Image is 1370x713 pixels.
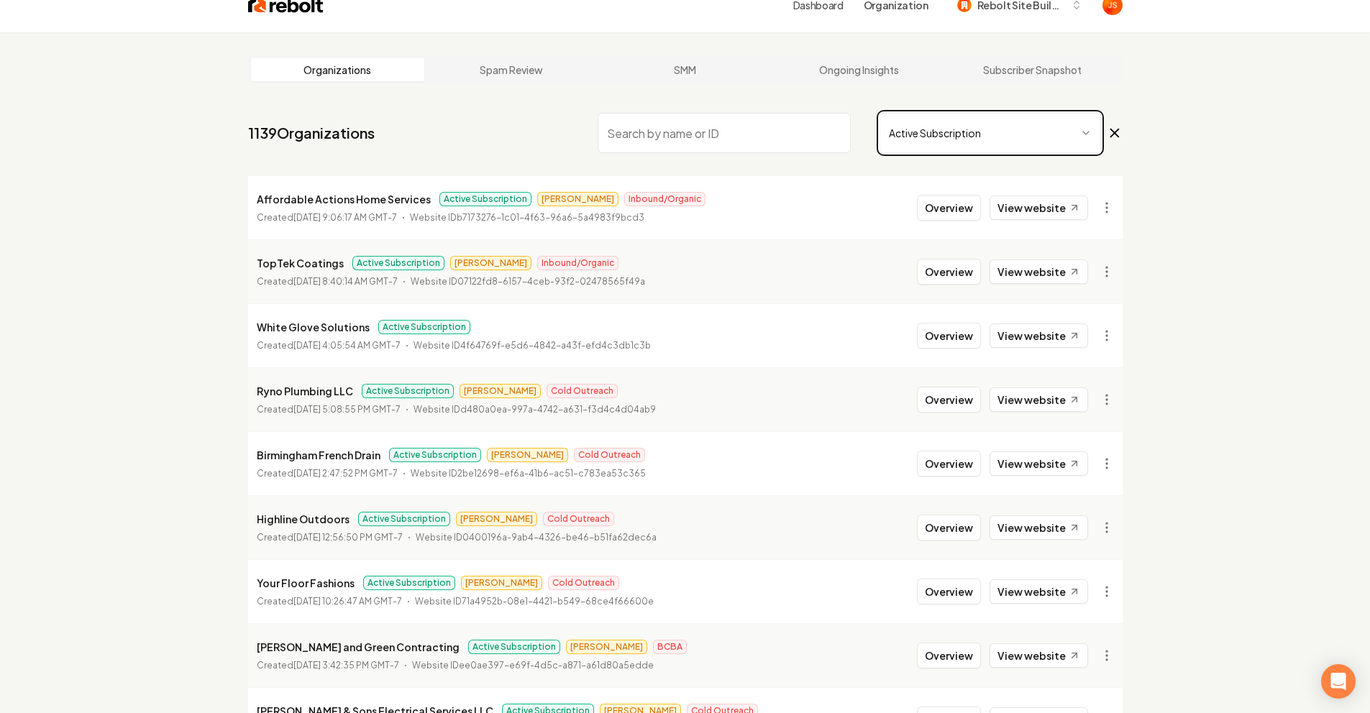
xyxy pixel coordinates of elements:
[653,640,687,654] span: BCBA
[257,275,398,289] p: Created
[415,594,654,609] p: Website ID 71a4952b-08e1-4421-b549-68ce4f66600e
[257,594,402,609] p: Created
[990,195,1088,220] a: View website
[257,466,398,481] p: Created
[362,384,454,398] span: Active Subscription
[548,576,619,590] span: Cold Outreach
[917,387,981,413] button: Overview
[257,574,355,592] p: Your Floor Fashions
[547,384,618,398] span: Cold Outreach
[772,58,946,81] a: Ongoing Insights
[416,530,657,545] p: Website ID 0400196a-9ab4-4326-be46-b51fa62dec6a
[293,596,402,607] time: [DATE] 10:26:47 AM GMT-7
[537,256,618,270] span: Inbound/Organic
[358,512,450,526] span: Active Subscription
[293,532,403,543] time: [DATE] 12:56:50 PM GMT-7
[917,515,981,540] button: Overview
[990,579,1088,604] a: View website
[293,212,397,223] time: [DATE] 9:06:17 AM GMT-7
[917,195,981,221] button: Overview
[293,276,398,287] time: [DATE] 8:40:14 AM GMT-7
[257,638,460,655] p: [PERSON_NAME] and Green Contracting
[257,254,344,272] p: TopTek Coatings
[461,576,542,590] span: [PERSON_NAME]
[410,211,644,225] p: Website ID b7173276-1c01-4f63-96a6-5a4983f9bcd3
[257,190,431,208] p: Affordable Actions Home Services
[598,113,851,153] input: Search by name or ID
[468,640,560,654] span: Active Subscription
[257,510,350,528] p: Highline Outdoors
[537,192,618,206] span: [PERSON_NAME]
[251,58,425,81] a: Organizations
[990,259,1088,284] a: View website
[990,387,1088,412] a: View website
[990,515,1088,540] a: View website
[411,275,645,289] p: Website ID 07122fd8-6157-4ceb-93f2-02478565f49a
[257,339,401,353] p: Created
[456,512,537,526] span: [PERSON_NAME]
[917,323,981,349] button: Overview
[990,643,1088,668] a: View website
[917,451,981,477] button: Overview
[257,658,399,673] p: Created
[389,448,481,462] span: Active Subscription
[424,58,598,81] a: Spam Review
[248,123,375,143] a: 1139Organizations
[363,576,455,590] span: Active Subscription
[543,512,614,526] span: Cold Outreach
[378,320,470,334] span: Active Subscription
[293,404,401,415] time: [DATE] 5:08:55 PM GMT-7
[257,318,370,336] p: White Glove Solutions
[414,339,651,353] p: Website ID 4f64769f-e5d6-4842-a43f-efd4c3db1c3b
[414,402,656,417] p: Website ID d480a0ea-997a-4742-a631-f3d4c4d04ab9
[917,579,981,604] button: Overview
[917,643,981,668] button: Overview
[257,211,397,225] p: Created
[257,446,380,464] p: Birmingham French Drain
[257,530,403,545] p: Created
[293,660,399,671] time: [DATE] 3:42:35 PM GMT-7
[917,259,981,285] button: Overview
[946,58,1120,81] a: Subscriber Snapshot
[450,256,531,270] span: [PERSON_NAME]
[412,658,654,673] p: Website ID ee0ae397-e69f-4d5c-a871-a61d80a5edde
[487,448,568,462] span: [PERSON_NAME]
[293,468,398,479] time: [DATE] 2:47:52 PM GMT-7
[352,256,444,270] span: Active Subscription
[566,640,647,654] span: [PERSON_NAME]
[257,402,401,417] p: Created
[574,448,645,462] span: Cold Outreach
[990,323,1088,348] a: View website
[460,384,541,398] span: [PERSON_NAME]
[624,192,705,206] span: Inbound/Organic
[598,58,772,81] a: SMM
[293,340,401,351] time: [DATE] 4:05:54 AM GMT-7
[990,451,1088,476] a: View website
[1321,664,1356,699] div: Open Intercom Messenger
[439,192,531,206] span: Active Subscription
[257,382,353,400] p: Ryno Plumbing LLC
[411,466,646,481] p: Website ID 2be12698-ef6a-41b6-ac51-c783ea53c365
